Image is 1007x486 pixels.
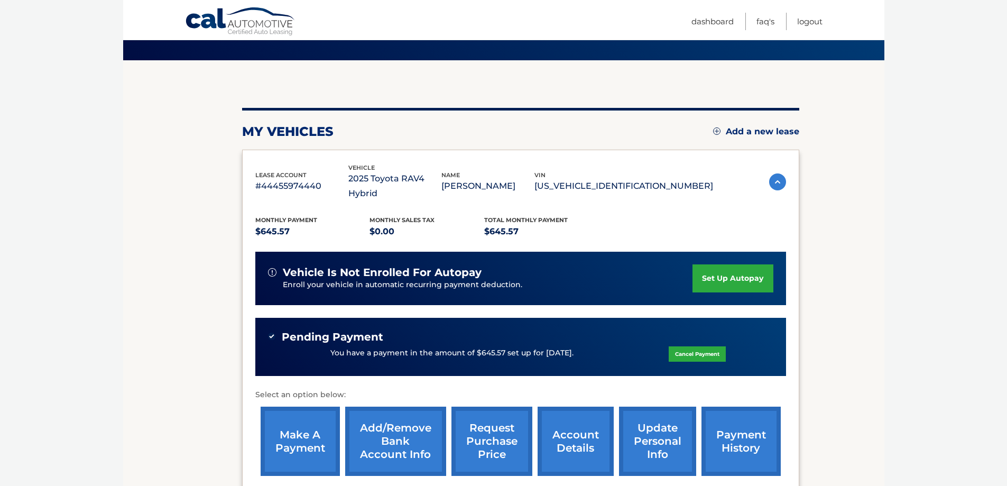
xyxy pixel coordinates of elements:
a: FAQ's [756,13,774,30]
p: Enroll your vehicle in automatic recurring payment deduction. [283,279,693,291]
img: add.svg [713,127,720,135]
span: Monthly Payment [255,216,317,224]
a: Cancel Payment [669,346,726,362]
span: vin [534,171,546,179]
a: Cal Automotive [185,7,296,38]
span: Monthly sales Tax [369,216,435,224]
p: Select an option below: [255,389,786,401]
p: You have a payment in the amount of $645.57 set up for [DATE]. [330,347,574,359]
span: Total Monthly Payment [484,216,568,224]
span: vehicle [348,164,375,171]
a: set up autopay [692,264,773,292]
a: Dashboard [691,13,734,30]
h2: my vehicles [242,124,334,140]
a: update personal info [619,407,696,476]
p: [PERSON_NAME] [441,179,534,194]
p: $645.57 [484,224,599,239]
a: Add a new lease [713,126,799,137]
span: Pending Payment [282,331,383,344]
span: lease account [255,171,307,179]
img: check-green.svg [268,333,275,340]
p: $0.00 [369,224,484,239]
a: request purchase price [451,407,532,476]
a: Logout [797,13,823,30]
a: payment history [701,407,781,476]
span: name [441,171,460,179]
span: vehicle is not enrolled for autopay [283,266,482,279]
a: Add/Remove bank account info [345,407,446,476]
p: #44455974440 [255,179,348,194]
img: alert-white.svg [268,268,276,277]
p: 2025 Toyota RAV4 Hybrid [348,171,441,201]
a: make a payment [261,407,340,476]
p: $645.57 [255,224,370,239]
a: account details [538,407,614,476]
p: [US_VEHICLE_IDENTIFICATION_NUMBER] [534,179,713,194]
img: accordion-active.svg [769,173,786,190]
